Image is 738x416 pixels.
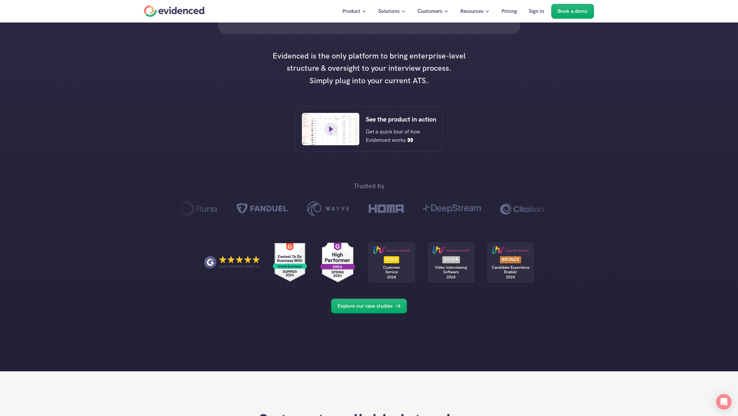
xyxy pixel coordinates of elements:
p: Candidate Experience Enabler [491,265,531,275]
p: BRONZE [501,257,519,262]
p: Customer [369,265,414,270]
p: Book a demo [558,7,588,15]
p: Pricing [501,7,517,15]
a: Pricing [497,4,522,19]
p: Get a quick tour of how Evidenced works 👀 [366,128,427,144]
p: Product [342,7,360,15]
a: Source: [DOMAIN_NAME], Inc.G2 reviewsG2 reviewsGOLDCustomerService2024SILVERVideo Interviewing So... [19,226,719,292]
p: Explore our case studies [337,302,392,310]
p: 2024 [387,275,396,279]
h4: Evidenced is the only platform to bring enterprise-level structure & oversight to your interview ... [269,50,469,87]
p: Sign In [529,7,544,15]
div: Open Intercom Messenger [716,394,732,410]
p: Solutions [378,7,400,15]
p: Resources [460,7,483,15]
a: Book a demo [551,4,594,19]
p: Trusted by [354,181,384,191]
a: See the product in actionGet a quick tour of how Evidenced works 👀 [295,106,443,152]
p: See the product in action [366,114,436,124]
p: Source: [DOMAIN_NAME], Inc. [219,265,260,268]
p: 2024 [446,275,455,279]
div: G2 reviews [272,243,307,282]
div: G2 reviews [320,243,355,282]
p: Service [369,270,414,274]
a: Sign In [524,4,549,19]
p: Video Interviewing Software [431,265,471,275]
a: Home [144,5,204,17]
p: GOLD [385,257,398,262]
p: Customers [418,7,442,15]
p: SILVER [444,257,458,262]
a: Explore our case studies [331,299,407,313]
p: 2024 [506,275,515,279]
